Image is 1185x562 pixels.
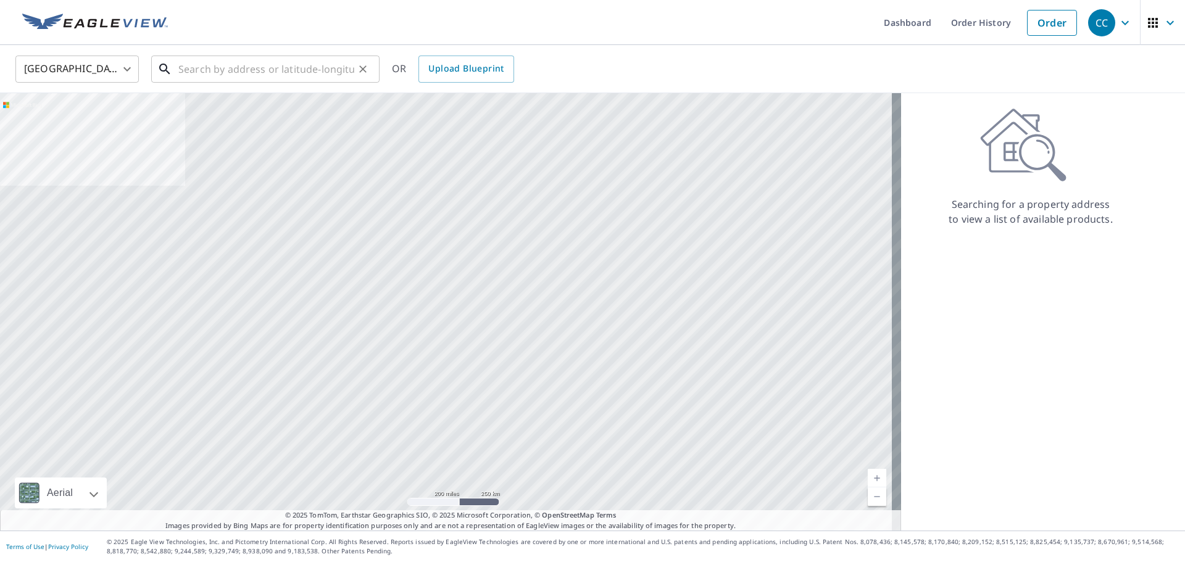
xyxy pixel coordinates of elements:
button: Clear [354,60,372,78]
a: Terms of Use [6,542,44,551]
div: CC [1088,9,1115,36]
div: [GEOGRAPHIC_DATA] [15,52,139,86]
span: Upload Blueprint [428,61,504,76]
a: Upload Blueprint [418,56,513,83]
div: OR [392,56,514,83]
p: | [6,543,88,550]
span: © 2025 TomTom, Earthstar Geographics SIO, © 2025 Microsoft Corporation, © [285,510,617,521]
div: Aerial [43,477,77,508]
a: Current Level 5, Zoom In [868,469,886,487]
a: Current Level 5, Zoom Out [868,487,886,506]
img: EV Logo [22,14,168,32]
p: Searching for a property address to view a list of available products. [948,197,1113,226]
a: OpenStreetMap [542,510,594,519]
input: Search by address or latitude-longitude [178,52,354,86]
div: Aerial [15,477,107,508]
a: Order [1027,10,1077,36]
a: Terms [596,510,617,519]
p: © 2025 Eagle View Technologies, Inc. and Pictometry International Corp. All Rights Reserved. Repo... [107,537,1179,556]
a: Privacy Policy [48,542,88,551]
